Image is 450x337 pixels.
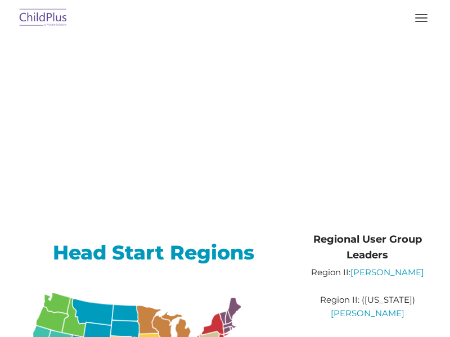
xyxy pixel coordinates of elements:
[350,267,424,277] a: [PERSON_NAME]
[305,266,430,279] p: Region II:
[305,293,430,320] p: Region II: ([US_STATE])
[331,308,404,318] a: [PERSON_NAME]
[17,5,70,31] img: ChildPlus by Procare Solutions
[305,231,430,263] h4: Regional User Group Leaders
[20,240,288,265] h2: Head Start Regions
